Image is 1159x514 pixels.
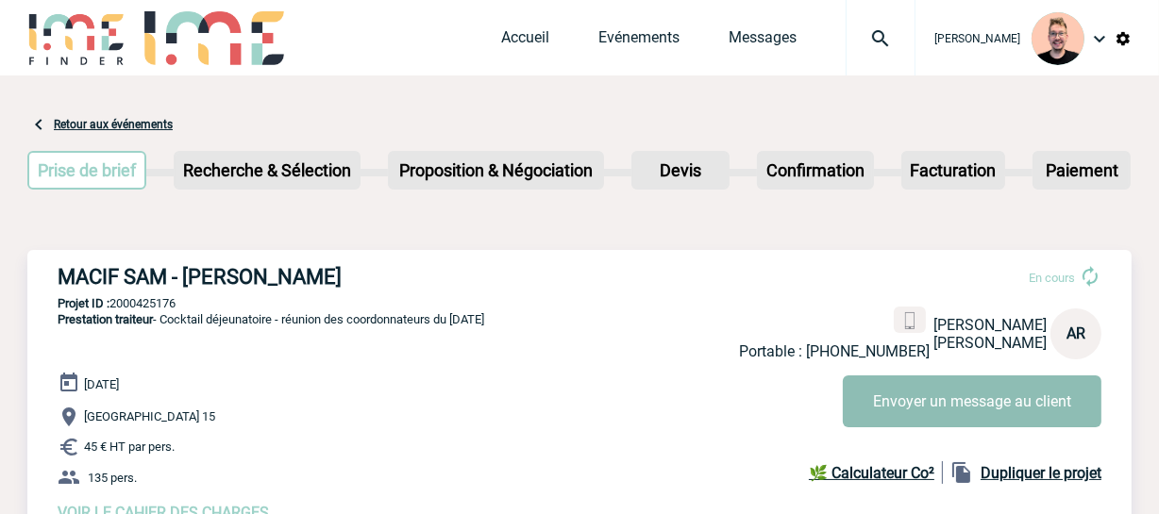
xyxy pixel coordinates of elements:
[759,153,872,188] p: Confirmation
[633,153,728,188] p: Devis
[27,11,126,65] img: IME-Finder
[176,153,359,188] p: Recherche & Sélection
[843,375,1101,427] button: Envoyer un message au client
[1034,153,1129,188] p: Paiement
[950,461,973,484] img: file_copy-black-24dp.png
[809,464,934,482] b: 🌿 Calculateur Co²
[29,153,144,188] p: Prise de brief
[1067,324,1085,342] span: AR
[501,28,549,55] a: Accueil
[84,440,175,455] span: 45 € HT par pers.
[88,471,137,485] span: 135 pers.
[84,410,215,424] span: [GEOGRAPHIC_DATA] 15
[390,153,602,188] p: Proposition & Négociation
[58,265,624,289] h3: MACIF SAM - [PERSON_NAME]
[58,312,153,326] span: Prestation traiteur
[84,377,119,391] span: [DATE]
[58,296,109,310] b: Projet ID :
[27,296,1132,310] p: 2000425176
[739,342,930,360] p: Portable : [PHONE_NUMBER]
[901,312,918,329] img: portable.png
[809,461,943,484] a: 🌿 Calculateur Co²
[903,153,1004,188] p: Facturation
[1029,271,1075,285] span: En cours
[729,28,797,55] a: Messages
[54,118,173,131] a: Retour aux événements
[934,32,1020,45] span: [PERSON_NAME]
[598,28,680,55] a: Evénements
[58,312,484,326] span: - Cocktail déjeunatoire - réunion des coordonnateurs du [DATE]
[933,316,1047,334] span: [PERSON_NAME]
[933,334,1047,352] span: [PERSON_NAME]
[981,464,1101,482] b: Dupliquer le projet
[1032,12,1084,65] img: 129741-1.png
